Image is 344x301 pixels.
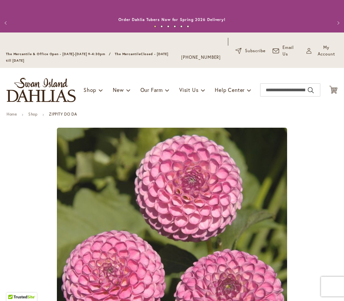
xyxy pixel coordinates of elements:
[215,86,245,93] span: Help Center
[7,112,17,117] a: Home
[283,44,300,57] span: Email Us
[235,48,265,54] a: Subscribe
[273,44,299,57] a: Email Us
[5,278,23,296] iframe: Launch Accessibility Center
[160,25,163,28] button: 2 of 6
[84,86,96,93] span: Shop
[118,17,226,22] a: Order Dahlia Tubers Now for Spring 2026 Delivery!
[180,25,183,28] button: 5 of 6
[113,86,124,93] span: New
[167,25,169,28] button: 3 of 6
[49,112,77,117] strong: ZIPPITY DO DA
[6,52,141,56] span: The Mercantile & Office Open - [DATE]-[DATE] 9-4:30pm / The Mercantile
[187,25,189,28] button: 6 of 6
[140,86,163,93] span: Our Farm
[331,16,344,30] button: Next
[28,112,37,117] a: Shop
[179,86,198,93] span: Visit Us
[181,54,221,61] a: [PHONE_NUMBER]
[154,25,156,28] button: 1 of 6
[174,25,176,28] button: 4 of 6
[7,78,76,102] a: store logo
[307,44,338,57] button: My Account
[315,44,338,57] span: My Account
[245,48,266,54] span: Subscribe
